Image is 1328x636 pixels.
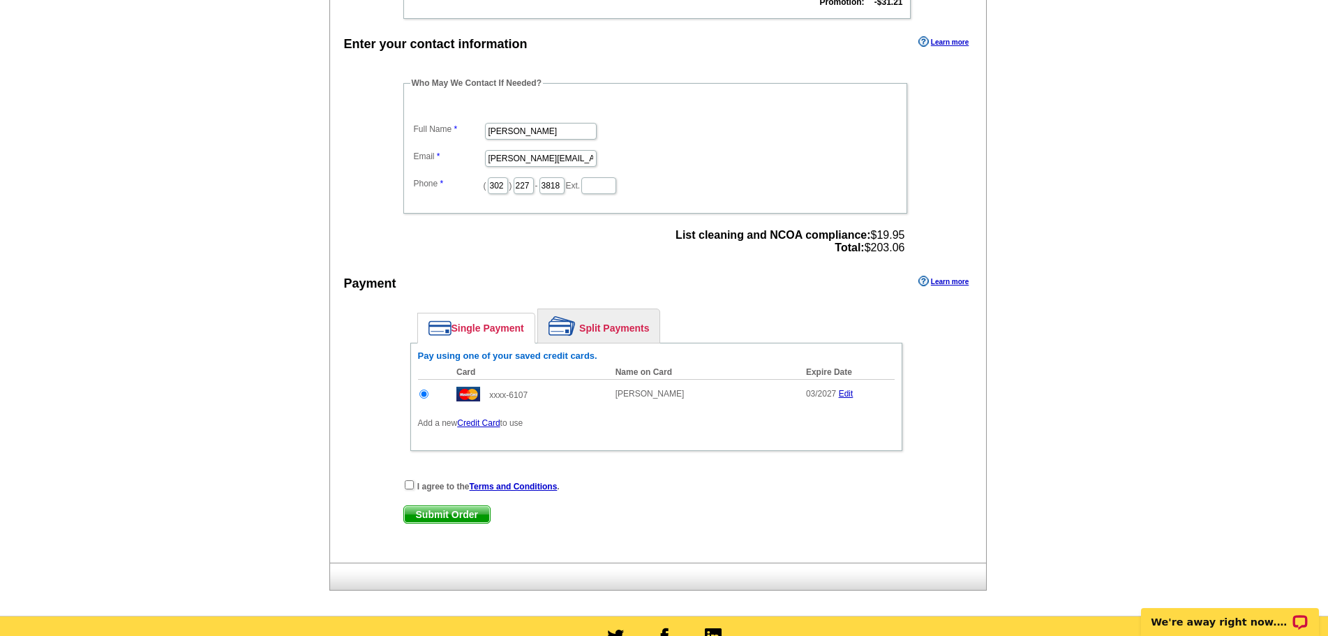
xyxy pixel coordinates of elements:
[799,365,895,380] th: Expire Date
[676,229,904,254] span: $19.95 $203.06
[918,36,969,47] a: Learn more
[418,417,895,429] p: Add a new to use
[470,482,558,491] a: Terms and Conditions
[549,316,576,336] img: split-payment.png
[1132,592,1328,636] iframe: LiveChat chat widget
[457,418,500,428] a: Credit Card
[410,174,900,195] dd: ( ) - Ext.
[449,365,609,380] th: Card
[410,77,543,89] legend: Who May We Contact If Needed?
[918,276,969,287] a: Learn more
[417,482,560,491] strong: I agree to the .
[609,365,799,380] th: Name on Card
[839,389,853,399] a: Edit
[414,123,484,135] label: Full Name
[835,242,864,253] strong: Total:
[418,350,895,362] h6: Pay using one of your saved credit cards.
[806,389,836,399] span: 03/2027
[676,229,870,241] strong: List cleaning and NCOA compliance:
[414,150,484,163] label: Email
[344,274,396,293] div: Payment
[418,313,535,343] a: Single Payment
[489,390,528,400] span: xxxx-6107
[428,320,452,336] img: single-payment.png
[615,389,685,399] span: [PERSON_NAME]
[344,35,528,54] div: Enter your contact information
[456,387,480,401] img: mast.gif
[414,177,484,190] label: Phone
[538,309,659,343] a: Split Payments
[404,506,490,523] span: Submit Order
